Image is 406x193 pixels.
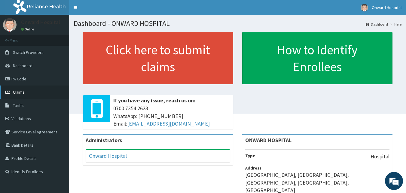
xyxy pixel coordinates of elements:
strong: ONWARD HOSPITAL [245,137,292,144]
img: User Image [3,18,17,32]
p: Hospital [371,153,389,160]
img: User Image [361,4,368,11]
b: Address [245,165,261,171]
b: If you have any issue, reach us on: [113,97,195,104]
span: Dashboard [13,63,32,68]
h1: Dashboard - ONWARD HOSPITAL [74,20,401,27]
li: Here [389,22,401,27]
a: Click here to submit claims [83,32,233,84]
a: Dashboard [366,22,388,27]
a: [EMAIL_ADDRESS][DOMAIN_NAME] [127,120,210,127]
p: Onward Hospital [21,20,60,25]
a: Online [21,27,35,31]
b: Type [245,153,255,158]
span: 0700 7354 2623 WhatsApp: [PHONE_NUMBER] Email: [113,104,230,128]
span: Switch Providers [13,50,44,55]
span: Onward Hospital [372,5,401,10]
a: Onward Hospital [89,152,127,159]
span: Tariffs [13,103,24,108]
span: Claims [13,89,25,95]
b: Administrators [86,137,122,144]
a: How to Identify Enrollees [242,32,393,84]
